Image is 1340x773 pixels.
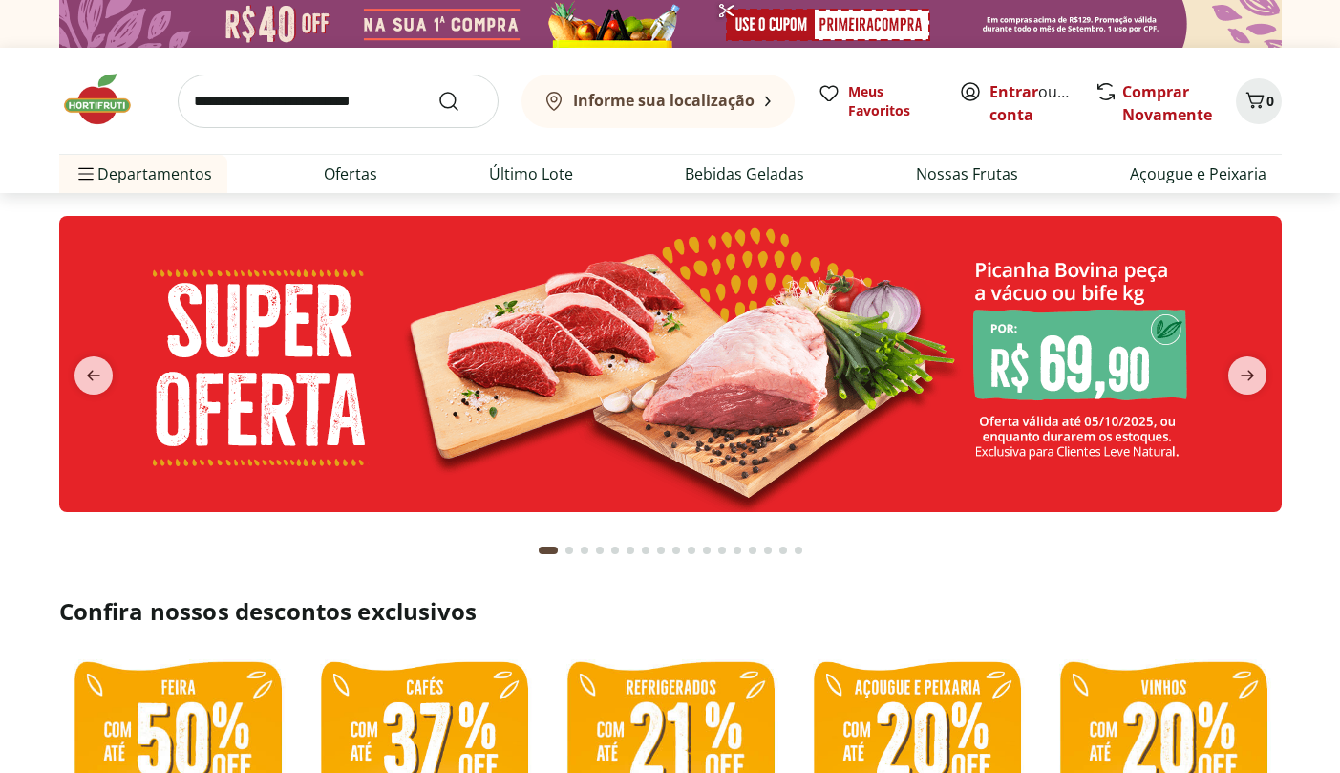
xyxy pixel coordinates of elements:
button: Go to page 6 from fs-carousel [623,527,638,573]
button: Go to page 8 from fs-carousel [653,527,669,573]
button: Go to page 16 from fs-carousel [776,527,791,573]
button: Go to page 17 from fs-carousel [791,527,806,573]
b: Informe sua localização [573,90,755,111]
a: Meus Favoritos [818,82,936,120]
span: ou [989,80,1074,126]
a: Último Lote [489,162,573,185]
button: next [1213,356,1282,395]
button: Go to page 14 from fs-carousel [745,527,760,573]
button: Go to page 3 from fs-carousel [577,527,592,573]
button: Go to page 7 from fs-carousel [638,527,653,573]
button: Go to page 2 from fs-carousel [562,527,577,573]
input: search [178,75,499,128]
img: Hortifruti [59,71,155,128]
a: Bebidas Geladas [685,162,804,185]
button: Go to page 9 from fs-carousel [669,527,684,573]
button: Go to page 15 from fs-carousel [760,527,776,573]
button: Go to page 10 from fs-carousel [684,527,699,573]
a: Criar conta [989,81,1095,125]
button: Submit Search [437,90,483,113]
button: Go to page 4 from fs-carousel [592,527,607,573]
button: previous [59,356,128,395]
button: Go to page 13 from fs-carousel [730,527,745,573]
button: Go to page 5 from fs-carousel [607,527,623,573]
a: Ofertas [324,162,377,185]
a: Entrar [989,81,1038,102]
button: Informe sua localização [521,75,795,128]
h2: Confira nossos descontos exclusivos [59,596,1282,627]
span: 0 [1266,92,1274,110]
button: Current page from fs-carousel [535,527,562,573]
span: Departamentos [74,151,212,197]
span: Meus Favoritos [848,82,936,120]
button: Go to page 11 from fs-carousel [699,527,714,573]
a: Comprar Novamente [1122,81,1212,125]
button: Carrinho [1236,78,1282,124]
a: Açougue e Peixaria [1130,162,1266,185]
button: Menu [74,151,97,197]
img: super oferta [59,216,1282,512]
a: Nossas Frutas [916,162,1018,185]
button: Go to page 12 from fs-carousel [714,527,730,573]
